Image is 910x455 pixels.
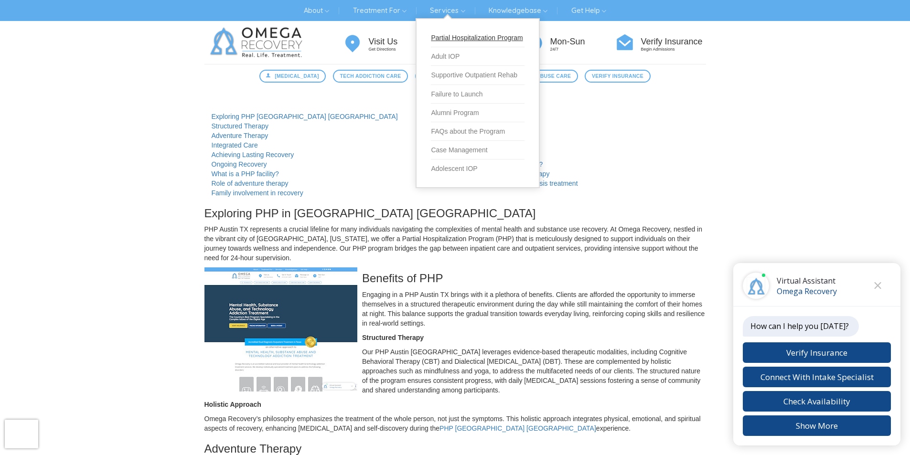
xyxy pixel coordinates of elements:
strong: Structured Therapy [362,334,424,341]
a: Adolescent IOP [431,159,525,178]
a: Alumni Program [431,104,525,122]
a: What is a PHP facility? [212,170,279,178]
p: 24/7 [550,46,615,53]
p: Get Directions [369,46,434,53]
p: PHP Austin TX represents a crucial lifeline for many individuals navigating the complexities of m... [204,224,706,263]
a: Failure to Launch [431,85,525,104]
strong: Holistic Approach [204,401,261,408]
a: Ongoing Recovery [212,160,267,168]
h4: Mon-Sun [550,37,615,47]
iframe: reCAPTCHA [5,420,38,448]
a: Adventure Therapy [212,132,268,139]
a: Visit Us Get Directions [343,32,434,53]
a: Case Management [431,141,525,159]
a: Integrated Care [212,141,258,149]
a: Treatment For [346,3,414,18]
p: Engaging in a PHP Austin TX brings with it a plethora of benefits. Clients are afforded the oppor... [204,290,706,328]
p: Our PHP Austin [GEOGRAPHIC_DATA] leverages evidence-based therapeutic modalities, including Cogni... [204,347,706,395]
a: Tech Addiction Care [333,70,408,83]
p: Begin Admissions [641,46,706,53]
a: PHP [GEOGRAPHIC_DATA] [GEOGRAPHIC_DATA] [439,424,596,432]
p: Omega Recovery’s philosophy emphasizes the treatment of the whole person, not just the symptoms. ... [204,414,706,433]
h3: Exploring PHP in [GEOGRAPHIC_DATA] [GEOGRAPHIC_DATA] [204,207,706,220]
h3: Benefits of PHP [204,272,706,285]
h4: Verify Insurance [641,37,706,47]
img: Omega Recovery [204,21,312,64]
a: Get Help [564,3,613,18]
a: Verify Insurance Begin Admissions [615,32,706,53]
a: Importance of dual diagnosis treatment [462,180,578,187]
a: Services [423,3,472,18]
span: [MEDICAL_DATA] [275,72,319,80]
a: Structured Therapy [212,122,269,130]
a: Supportive Outpatient Rehab [431,66,525,85]
a: Partial Hospitalization Program [431,29,525,47]
a: Verify Insurance [585,70,650,83]
a: Mental Health Care [415,70,489,83]
a: Achieving Lasting Recovery [212,151,294,159]
a: Family involvement in recovery [212,189,303,197]
img: Php Austin Tx [204,267,357,392]
a: [MEDICAL_DATA] [259,70,326,83]
h3: Adventure Therapy [204,443,706,455]
a: Adult IOP [431,47,525,66]
a: Exploring PHP [GEOGRAPHIC_DATA] [GEOGRAPHIC_DATA] [212,113,398,120]
a: Role of adventure therapy [212,180,289,187]
a: About [297,3,336,18]
span: Verify Insurance [592,72,643,80]
h4: Visit Us [369,37,434,47]
a: Knowledgebase [482,3,555,18]
span: Tech Addiction Care [340,72,401,80]
a: FAQs about the Program [431,122,525,141]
